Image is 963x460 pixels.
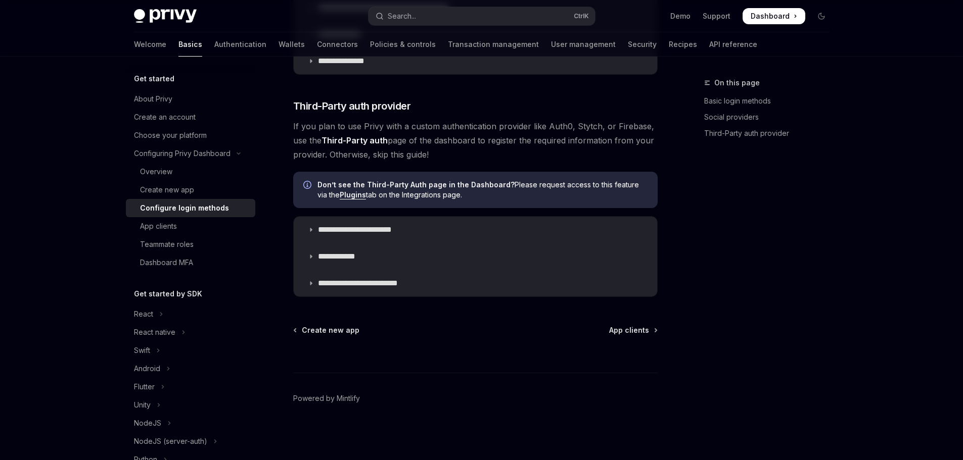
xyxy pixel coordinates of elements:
[134,308,153,320] div: React
[574,12,589,20] span: Ctrl K
[303,181,313,191] svg: Info
[126,126,255,144] a: Choose your platform
[126,341,255,360] button: Toggle Swift section
[126,360,255,378] button: Toggle Android section
[126,90,255,108] a: About Privy
[294,325,359,335] a: Create new app
[134,288,202,300] h5: Get started by SDK
[317,180,648,200] span: Please request access to this feature via the tab on the Integrations page.
[134,129,207,141] div: Choose your platform
[609,325,649,335] span: App clients
[126,414,255,432] button: Toggle NodeJS section
[279,32,305,57] a: Wallets
[322,135,388,145] strong: Third-Party auth
[126,396,255,414] button: Toggle Unity section
[134,93,172,105] div: About Privy
[813,8,830,24] button: Toggle dark mode
[126,378,255,396] button: Toggle Flutter section
[293,99,411,113] span: Third-Party auth provider
[302,325,359,335] span: Create new app
[126,163,255,181] a: Overview
[126,144,255,163] button: Toggle Configuring Privy Dashboard section
[134,9,197,23] img: dark logo
[704,93,838,109] a: Basic login methods
[140,257,193,269] div: Dashboard MFA
[340,190,366,199] a: Plugins
[134,32,166,57] a: Welcome
[126,305,255,323] button: Toggle React section
[126,181,255,199] a: Create new app
[126,235,255,253] a: Teammate roles
[551,32,616,57] a: User management
[214,32,266,57] a: Authentication
[628,32,657,57] a: Security
[126,108,255,126] a: Create an account
[703,11,730,21] a: Support
[709,32,757,57] a: API reference
[317,180,515,189] strong: Don’t see the Third-Party Auth page in the Dashboard?
[126,199,255,217] a: Configure login methods
[609,325,657,335] a: App clients
[126,323,255,341] button: Toggle React native section
[134,111,196,123] div: Create an account
[126,217,255,235] a: App clients
[140,202,229,214] div: Configure login methods
[293,393,360,403] a: Powered by Mintlify
[669,32,697,57] a: Recipes
[317,32,358,57] a: Connectors
[293,119,658,162] span: If you plan to use Privy with a custom authentication provider like Auth0, Stytch, or Firebase, u...
[140,184,194,196] div: Create new app
[134,399,151,411] div: Unity
[670,11,691,21] a: Demo
[369,7,595,25] button: Open search
[704,109,838,125] a: Social providers
[134,147,231,160] div: Configuring Privy Dashboard
[140,166,172,178] div: Overview
[743,8,805,24] a: Dashboard
[388,10,416,22] div: Search...
[178,32,202,57] a: Basics
[134,73,174,85] h5: Get started
[134,363,160,375] div: Android
[134,326,175,338] div: React native
[134,381,155,393] div: Flutter
[704,125,838,141] a: Third-Party auth provider
[134,435,207,447] div: NodeJS (server-auth)
[140,238,194,250] div: Teammate roles
[126,253,255,272] a: Dashboard MFA
[126,432,255,450] button: Toggle NodeJS (server-auth) section
[134,344,150,356] div: Swift
[448,32,539,57] a: Transaction management
[370,32,436,57] a: Policies & controls
[134,417,161,429] div: NodeJS
[714,77,760,89] span: On this page
[140,220,177,232] div: App clients
[751,11,790,21] span: Dashboard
